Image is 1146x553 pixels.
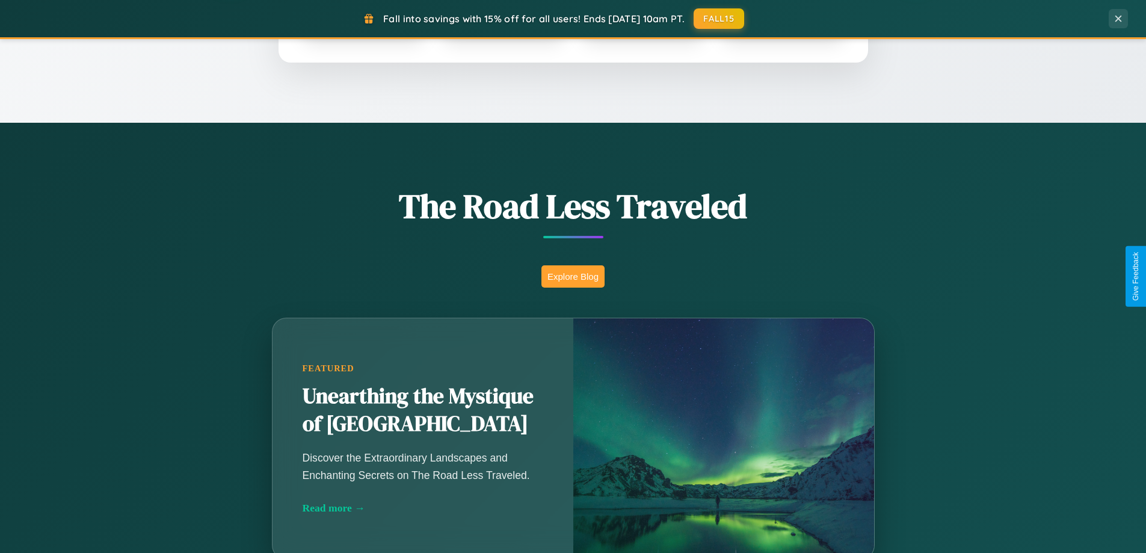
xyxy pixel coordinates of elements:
button: FALL15 [694,8,744,29]
div: Give Feedback [1132,252,1140,301]
div: Featured [303,363,543,374]
span: Fall into savings with 15% off for all users! Ends [DATE] 10am PT. [383,13,685,25]
p: Discover the Extraordinary Landscapes and Enchanting Secrets on The Road Less Traveled. [303,450,543,483]
div: Read more → [303,502,543,514]
h2: Unearthing the Mystique of [GEOGRAPHIC_DATA] [303,383,543,438]
h1: The Road Less Traveled [212,183,934,229]
button: Explore Blog [541,265,605,288]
